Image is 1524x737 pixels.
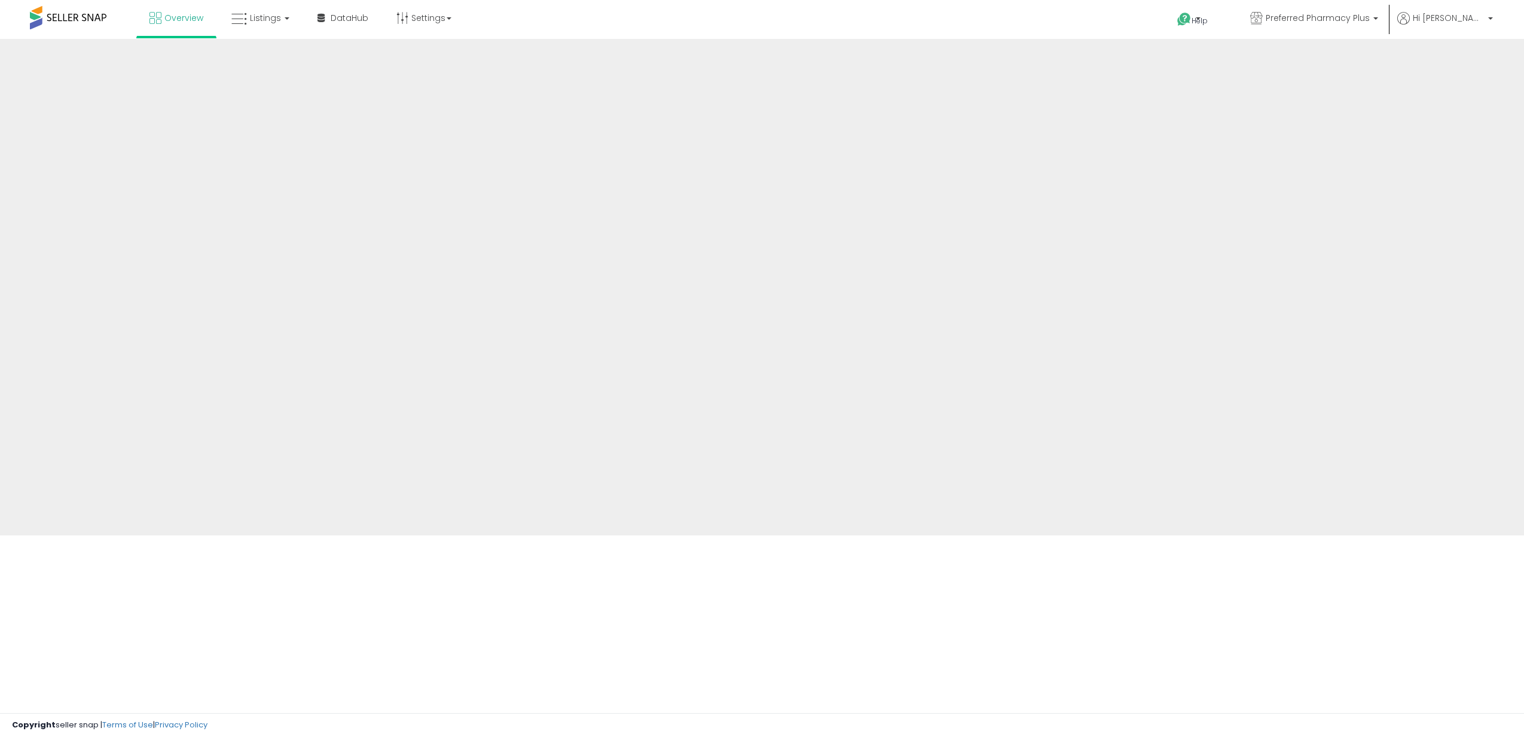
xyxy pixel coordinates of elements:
a: Hi [PERSON_NAME] [1397,12,1493,39]
span: Preferred Pharmacy Plus [1266,12,1370,24]
a: Help [1168,3,1231,39]
span: Hi [PERSON_NAME] [1413,12,1485,24]
span: DataHub [331,12,368,24]
i: Get Help [1177,12,1192,27]
span: Listings [250,12,281,24]
span: Overview [164,12,203,24]
span: Help [1192,16,1208,26]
